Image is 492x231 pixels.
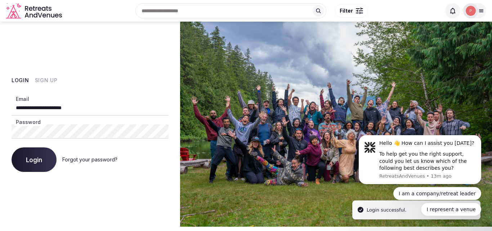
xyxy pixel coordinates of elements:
span: Login [26,156,42,163]
button: Login [12,147,57,172]
a: Visit the homepage [6,3,63,19]
a: Forgot your password? [62,156,117,163]
span: Filter [340,7,353,14]
button: Sign Up [35,77,58,84]
svg: Retreats and Venues company logo [6,3,63,19]
img: pronoiacommunity.com [466,6,476,16]
button: Filter [335,4,368,18]
button: Login [12,77,29,84]
iframe: Intercom notifications message [348,129,492,220]
img: My Account Background [180,22,492,227]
